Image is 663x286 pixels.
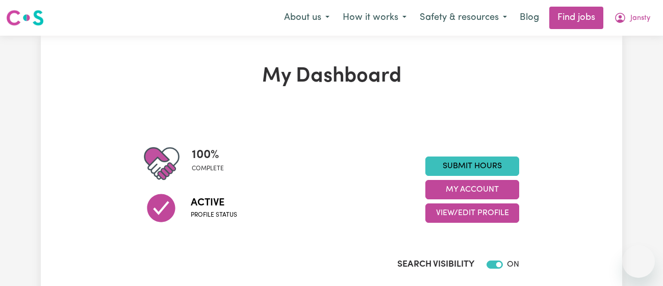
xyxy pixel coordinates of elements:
[630,13,650,24] span: Jansty
[192,146,224,164] span: 100 %
[425,180,519,199] button: My Account
[622,245,655,278] iframe: Button to launch messaging window
[192,164,224,173] span: complete
[549,7,603,29] a: Find jobs
[425,203,519,223] button: View/Edit Profile
[6,9,44,27] img: Careseekers logo
[336,7,413,29] button: How it works
[191,211,237,220] span: Profile status
[277,7,336,29] button: About us
[144,64,519,89] h1: My Dashboard
[607,7,657,29] button: My Account
[507,261,519,269] span: ON
[192,146,232,181] div: Profile completeness: 100%
[413,7,514,29] button: Safety & resources
[397,258,474,271] label: Search Visibility
[514,7,545,29] a: Blog
[191,195,237,211] span: Active
[6,6,44,30] a: Careseekers logo
[425,157,519,176] a: Submit Hours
